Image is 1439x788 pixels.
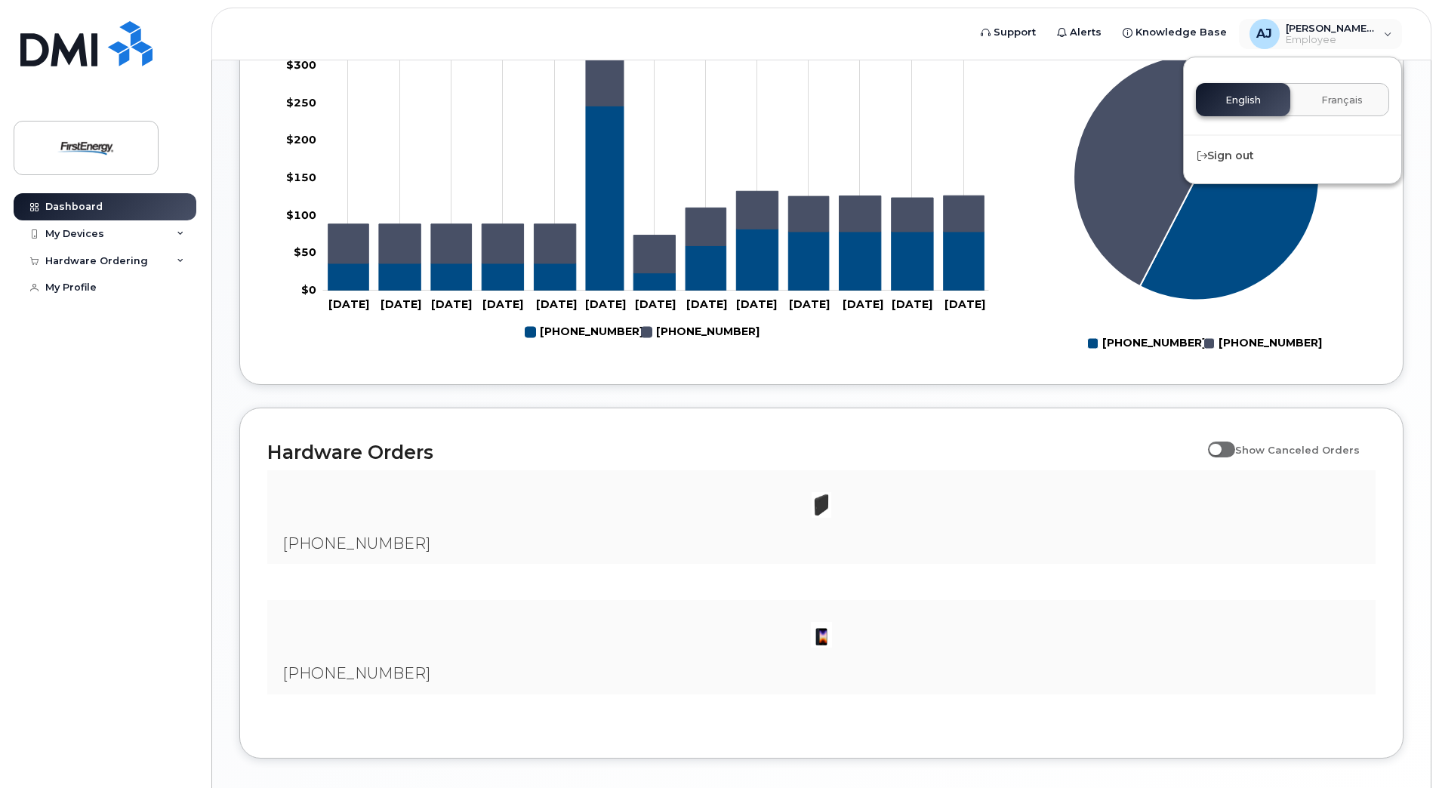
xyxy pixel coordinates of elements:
img: image20231002-3703462-1angbar.jpeg [806,620,837,650]
tspan: [DATE] [431,298,472,312]
tspan: $300 [286,58,316,72]
tspan: $100 [286,208,316,222]
tspan: [DATE] [328,298,369,312]
a: Alerts [1046,17,1112,48]
a: Knowledge Base [1112,17,1237,48]
span: [PHONE_NUMBER] [282,534,430,553]
tspan: [DATE] [736,298,777,312]
img: image20231002-3703462-1vzb8k.jpeg [806,490,837,520]
span: Employee [1286,34,1376,46]
tspan: $150 [286,171,316,184]
h2: Hardware Orders [267,441,1200,463]
g: Series [1074,55,1319,300]
div: Allen, Justin (Desktop Support) [1239,19,1403,49]
span: AJ [1256,25,1272,43]
g: 681-209-3848 [328,57,984,273]
span: Knowledge Base [1135,25,1227,40]
tspan: $50 [294,246,316,260]
g: Chart [1074,55,1321,356]
div: Sign out [1184,142,1401,170]
g: Legend [1088,331,1322,356]
tspan: [DATE] [585,298,626,312]
tspan: [DATE] [635,298,676,312]
tspan: $0 [301,284,316,297]
g: Chart [286,21,989,346]
tspan: [DATE] [381,298,421,312]
g: 330-671-9678 [525,319,643,345]
tspan: [DATE] [482,298,523,312]
a: Support [970,17,1046,48]
span: [PERSON_NAME] (Desktop Support) [1286,22,1376,34]
span: Support [994,25,1036,40]
tspan: [DATE] [789,298,830,312]
span: Show Canceled Orders [1235,444,1360,456]
tspan: [DATE] [843,298,883,312]
tspan: [DATE] [944,298,985,312]
tspan: $200 [286,134,316,147]
g: 681-209-3848 [642,319,760,345]
tspan: [DATE] [686,298,727,312]
input: Show Canceled Orders [1208,436,1220,448]
tspan: [DATE] [892,298,932,312]
span: Français [1321,94,1363,106]
tspan: $250 [286,96,316,109]
iframe: Messenger Launcher [1373,722,1428,777]
tspan: [DATE] [536,298,577,312]
g: Legend [525,319,760,345]
span: Alerts [1070,25,1102,40]
span: [PHONE_NUMBER] [282,664,430,682]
